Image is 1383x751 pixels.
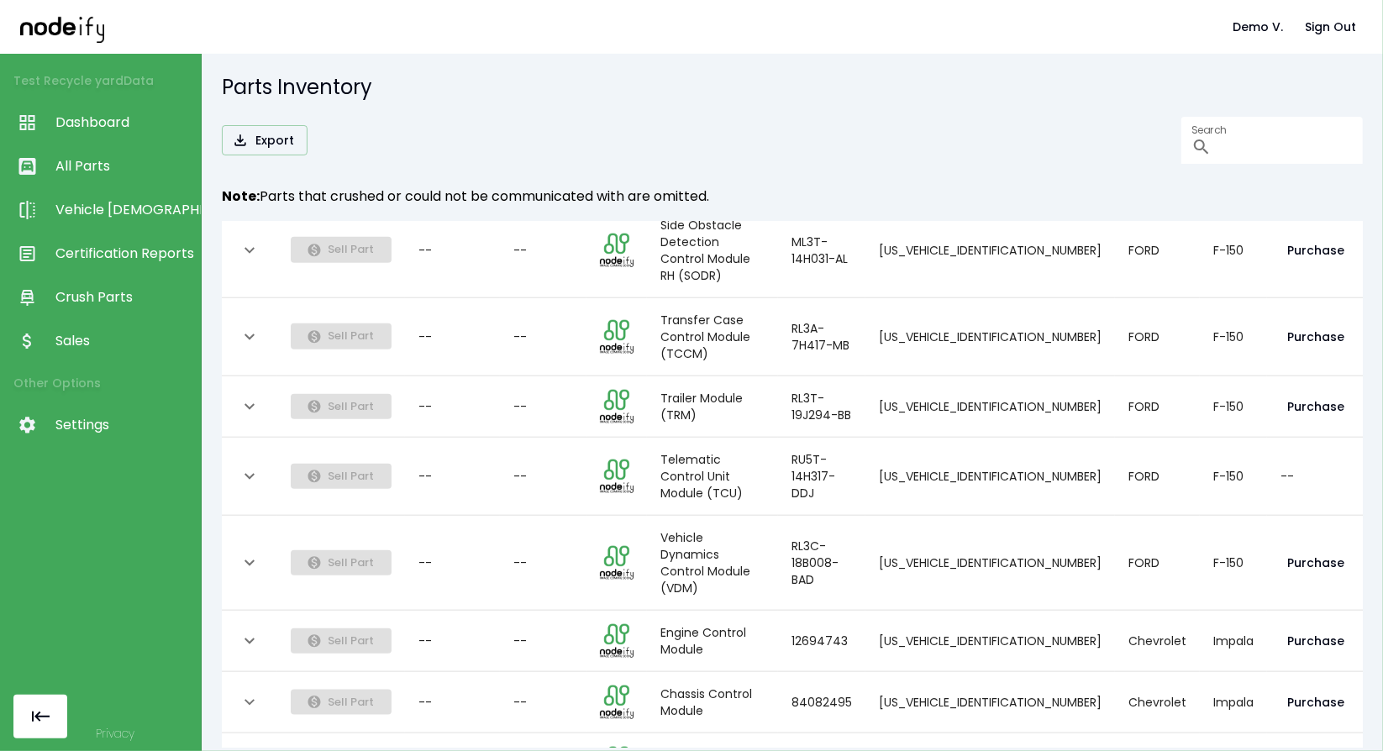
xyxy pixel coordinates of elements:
[1200,376,1267,438] td: F-150
[418,554,486,571] div: --
[55,200,192,220] span: Vehicle [DEMOGRAPHIC_DATA]
[1280,391,1351,423] button: Purchase
[1280,687,1351,718] button: Purchase
[500,298,586,376] td: --
[600,460,634,493] img: part image
[865,376,1115,438] td: [US_VEHICLE_IDENTIFICATION_NUMBER]
[778,376,865,438] td: RL3T-19J294-BB
[1115,376,1200,438] td: FORD
[20,11,104,42] img: nodeify
[1200,203,1267,298] td: F-150
[418,694,486,711] div: --
[647,298,778,376] td: Transfer Case Control Module (TCCM)
[500,672,586,733] td: --
[600,624,634,658] img: part image
[1115,516,1200,611] td: FORD
[222,185,1363,208] h6: Parts that crushed or could not be communicated with are omitted.
[235,627,264,655] button: expand row
[865,298,1115,376] td: [US_VEHICLE_IDENTIFICATION_NUMBER]
[1280,548,1351,579] button: Purchase
[291,241,392,258] span: Purchase Pedigree Part Certification to sell this part
[291,397,392,414] span: Purchase Pedigree Part Certification to sell this part
[291,467,392,484] span: Purchase Pedigree Part Certification to sell this part
[418,242,486,259] div: --
[418,398,486,415] div: --
[235,323,264,351] button: expand row
[600,320,634,354] img: part image
[865,438,1115,516] td: [US_VEHICLE_IDENTIFICATION_NUMBER]
[55,244,192,264] span: Certification Reports
[865,611,1115,672] td: [US_VEHICLE_IDENTIFICATION_NUMBER]
[1115,611,1200,672] td: Chevrolet
[500,611,586,672] td: --
[235,462,264,491] button: expand row
[600,234,634,267] img: part image
[647,516,778,611] td: Vehicle Dynamics Control Module (VDM)
[500,203,586,298] td: --
[1267,438,1365,516] td: --
[418,633,486,649] div: --
[55,113,192,133] span: Dashboard
[778,672,865,733] td: 84082495
[1200,516,1267,611] td: F-150
[1298,12,1363,43] button: Sign Out
[647,611,778,672] td: Engine Control Module
[96,725,134,742] a: Privacy
[222,74,1363,101] h5: Parts Inventory
[235,549,264,577] button: expand row
[600,685,634,719] img: part image
[1200,672,1267,733] td: Impala
[778,611,865,672] td: 12694743
[865,516,1115,611] td: [US_VEHICLE_IDENTIFICATION_NUMBER]
[1280,322,1351,353] button: Purchase
[778,298,865,376] td: RL3A-7H417-MB
[55,287,192,307] span: Crush Parts
[500,376,586,438] td: --
[865,203,1115,298] td: [US_VEHICLE_IDENTIFICATION_NUMBER]
[1280,235,1351,266] button: Purchase
[1280,626,1351,657] button: Purchase
[222,125,308,156] button: Export
[235,236,264,265] button: expand row
[778,516,865,611] td: RL3C-18B008-BAD
[1191,123,1227,137] label: Search
[1200,611,1267,672] td: Impala
[865,672,1115,733] td: [US_VEHICLE_IDENTIFICATION_NUMBER]
[778,203,865,298] td: ML3T-14H031-AL
[1200,298,1267,376] td: F-150
[291,328,392,344] span: Purchase Pedigree Part Certification to sell this part
[1115,203,1200,298] td: FORD
[222,186,260,206] strong: Note:
[1115,298,1200,376] td: FORD
[647,438,778,516] td: Telematic Control Unit Module (TCU)
[291,632,392,649] span: Purchase Pedigree Part Certification to sell this part
[647,376,778,438] td: Trailer Module (TRM)
[418,468,486,485] div: --
[1226,12,1290,43] button: Demo V.
[600,390,634,423] img: part image
[1200,438,1267,516] td: F-150
[235,688,264,717] button: expand row
[500,438,586,516] td: --
[55,331,192,351] span: Sales
[291,554,392,570] span: Purchase Pedigree Part Certification to sell this part
[418,328,486,345] div: --
[55,156,192,176] span: All Parts
[600,546,634,580] img: part image
[1115,438,1200,516] td: FORD
[778,438,865,516] td: RU5T-14H317-DDJ
[235,392,264,421] button: expand row
[1115,672,1200,733] td: Chevrolet
[291,693,392,710] span: Purchase Pedigree Part Certification to sell this part
[500,516,586,611] td: --
[55,415,192,435] span: Settings
[647,672,778,733] td: Chassis Control Module
[647,203,778,298] td: Side Obstacle Detection Control Module RH (SODR)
